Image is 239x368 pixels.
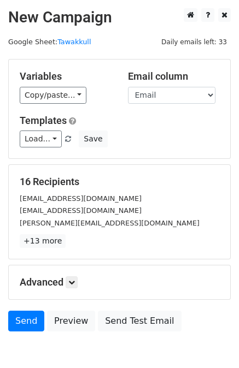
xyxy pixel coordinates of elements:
h5: Variables [20,70,112,82]
a: Load... [20,130,62,147]
a: Templates [20,115,67,126]
a: Tawakkull [57,38,91,46]
a: Copy/paste... [20,87,86,104]
small: [EMAIL_ADDRESS][DOMAIN_NAME] [20,194,142,203]
small: Google Sheet: [8,38,91,46]
button: Save [79,130,107,147]
h5: 16 Recipients [20,176,219,188]
small: [EMAIL_ADDRESS][DOMAIN_NAME] [20,206,142,215]
a: Send Test Email [98,311,181,331]
h2: New Campaign [8,8,231,27]
a: Preview [47,311,95,331]
a: Daily emails left: 33 [158,38,231,46]
small: [PERSON_NAME][EMAIL_ADDRESS][DOMAIN_NAME] [20,219,200,227]
span: Daily emails left: 33 [158,36,231,48]
h5: Advanced [20,276,219,288]
a: +13 more [20,234,66,248]
a: Send [8,311,44,331]
iframe: Chat Widget [184,316,239,368]
h5: Email column [128,70,220,82]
